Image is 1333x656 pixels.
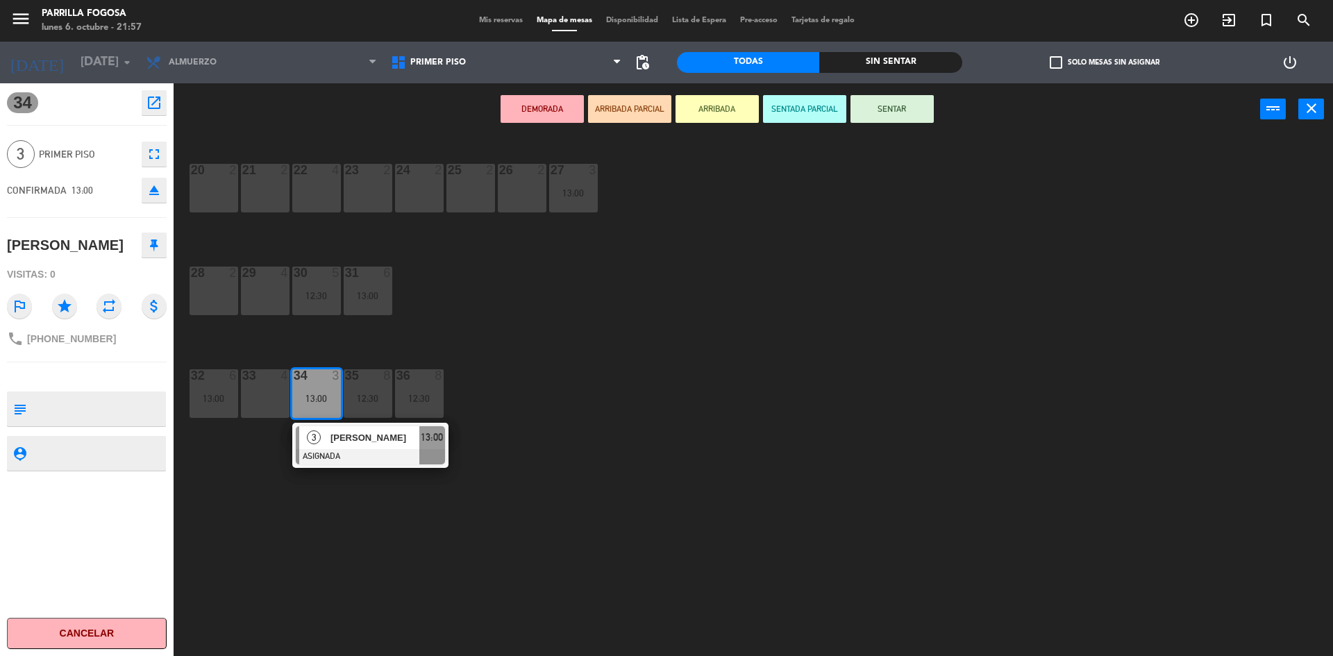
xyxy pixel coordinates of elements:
span: Mapa de mesas [530,17,599,24]
i: repeat [97,294,121,319]
div: 24 [396,164,397,176]
span: 13:00 [421,429,443,446]
button: open_in_new [142,90,167,115]
button: Cancelar [7,618,167,649]
span: 34 [7,92,38,113]
i: exit_to_app [1221,12,1237,28]
div: 2 [537,164,546,176]
span: Lista de Espera [665,17,733,24]
div: 32 [191,369,192,382]
div: 5 [332,267,340,279]
div: 33 [242,369,243,382]
i: add_circle_outline [1183,12,1200,28]
div: 12:30 [395,394,444,403]
button: eject [142,178,167,203]
div: 20 [191,164,192,176]
button: power_input [1260,99,1286,119]
span: Disponibilidad [599,17,665,24]
span: Tarjetas de regalo [785,17,862,24]
div: 2 [229,164,237,176]
button: SENTADA PARCIAL [763,95,846,123]
i: menu [10,8,31,29]
button: SENTAR [850,95,934,123]
button: ARRIBADA PARCIAL [588,95,671,123]
div: [PERSON_NAME] [7,234,124,257]
i: turned_in_not [1258,12,1275,28]
div: 12:30 [344,394,392,403]
div: 4 [280,369,289,382]
div: 21 [242,164,243,176]
i: fullscreen [146,146,162,162]
div: 4 [280,267,289,279]
div: 29 [242,267,243,279]
span: Primer Piso [39,146,135,162]
span: [PHONE_NUMBER] [27,333,116,344]
div: 31 [345,267,346,279]
span: CONFIRMADA [7,185,67,196]
span: Mis reservas [472,17,530,24]
div: 13:00 [344,291,392,301]
div: lunes 6. octubre - 21:57 [42,21,142,35]
div: 6 [229,369,237,382]
i: attach_money [142,294,167,319]
div: 2 [280,164,289,176]
i: outlined_flag [7,294,32,319]
div: Visitas: 0 [7,262,167,287]
div: 3 [332,369,340,382]
div: 2 [229,267,237,279]
span: 13:00 [72,185,93,196]
div: 8 [383,369,392,382]
span: 3 [307,430,321,444]
span: Primer Piso [410,58,466,67]
button: close [1298,99,1324,119]
div: 8 [435,369,443,382]
div: 13:00 [190,394,238,403]
button: menu [10,8,31,34]
div: 13:00 [549,188,598,198]
div: 2 [383,164,392,176]
i: power_settings_new [1282,54,1298,71]
button: ARRIBADA [676,95,759,123]
span: Pre-acceso [733,17,785,24]
i: subject [12,401,27,417]
div: 6 [383,267,392,279]
div: 2 [435,164,443,176]
span: 3 [7,140,35,168]
button: DEMORADA [501,95,584,123]
div: 26 [499,164,500,176]
div: 12:30 [292,291,341,301]
span: check_box_outline_blank [1050,56,1062,69]
div: Parrilla Fogosa [42,7,142,21]
div: 28 [191,267,192,279]
label: Solo mesas sin asignar [1050,56,1159,69]
span: [PERSON_NAME] [330,430,419,445]
div: 4 [332,164,340,176]
i: search [1296,12,1312,28]
div: Sin sentar [819,52,962,73]
i: power_input [1265,100,1282,117]
i: person_pin [12,446,27,461]
i: phone [7,330,24,347]
span: Almuerzo [169,58,217,67]
div: 35 [345,369,346,382]
div: 36 [396,369,397,382]
i: open_in_new [146,94,162,111]
div: Todas [677,52,819,73]
button: fullscreen [142,142,167,167]
i: star [52,294,77,319]
i: close [1303,100,1320,117]
i: eject [146,182,162,199]
div: 2 [486,164,494,176]
div: 23 [345,164,346,176]
div: 3 [589,164,597,176]
div: 13:00 [292,394,341,403]
span: pending_actions [634,54,651,71]
i: arrow_drop_down [119,54,135,71]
